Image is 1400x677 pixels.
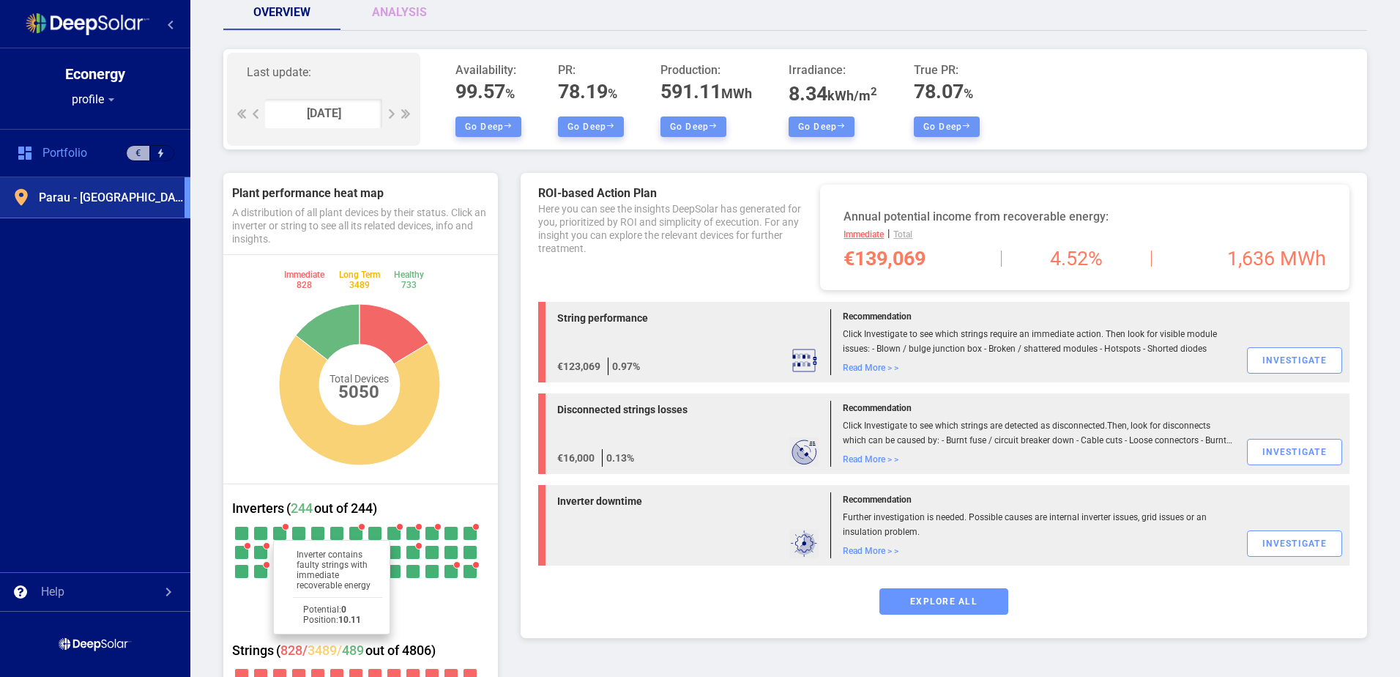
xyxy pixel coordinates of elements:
div: 0.13% [602,449,634,467]
button: Go deep [455,116,521,137]
div: Inverter downtime [557,492,819,510]
span: % [505,86,515,101]
span: 10.11 [338,615,361,625]
span: kWh/m [827,88,877,103]
span: / [337,643,342,658]
span: Parau - Romania [39,190,185,205]
div: Econergy [65,67,125,81]
div: € [126,145,150,161]
div: Disconnected strings losses [557,401,819,418]
span: Portfolio [42,146,87,160]
div: ( [284,502,377,515]
div: €139,069 [844,251,926,267]
div: €123,069 [557,358,600,375]
span: % [608,86,617,101]
span: 3489 [349,280,370,290]
div: Potential: [303,604,361,615]
span: True PR: [914,62,980,79]
span: 244 [291,500,313,516]
span: 0 [341,604,346,615]
div: Investigate [1247,530,1342,557]
div: Total Devices [329,372,389,399]
div: Healthy [394,270,424,290]
span: Availability: [455,62,521,79]
div: 4.52% [1001,251,1152,267]
div: Inverters [232,502,489,524]
span: 78.07 [914,80,973,103]
div: Strings [232,644,489,666]
div: 0.97% [608,358,640,375]
div: Investigate [1247,439,1342,465]
div: Recommendation [843,492,1235,507]
div: out of 4806) [364,644,436,657]
div: Annual potential income from recoverable energy: [844,208,1326,226]
div: Read more > [843,452,1235,467]
span: 489 [342,643,364,658]
div: Immediate [844,226,884,243]
div: Plant performance heat map [232,185,489,206]
span: Last update: [247,61,401,99]
mat-icon: chevron_right [160,583,177,601]
span: PR: [558,62,624,79]
sup: 2 [871,85,877,98]
button: Go deep [914,116,980,137]
div: ROI-based Action Plan [538,185,657,202]
div: | [844,226,1326,243]
div: Investigate [1247,347,1342,374]
span: 828 [297,280,312,290]
div: Recommendation [843,401,1235,415]
span: 733 [401,280,417,290]
div: Help [41,585,64,599]
button: Go deep [789,116,854,137]
span: / [302,643,308,658]
span: 3489 [308,643,342,658]
span: 828 [280,643,308,658]
span: 5050 [338,385,379,399]
button: Go deep [660,116,726,137]
div: ( [274,644,436,657]
div: Explore all [879,588,1008,615]
div: Read more > [843,544,1235,558]
div: Click Investigate to see which strings require an immediate action. Then look for visible module ... [843,327,1235,356]
div: Click Investigate to see which strings are detected as disconnected.Then, look for disconnects wh... [843,418,1235,448]
div: A distribution of all plant devices by their status. Click an inverter or string to see all its r... [232,206,489,245]
div: Long Term [339,270,380,290]
span: MWh [721,86,752,101]
span: Production: [660,62,752,79]
mat-icon: chevron_left [162,16,179,34]
div: out of 244) [313,502,377,515]
div: Further investigation is needed. Possible causes are internal inverter issues, grid issues or an ... [843,510,1235,539]
div: Here you can see the insights DeepSolar has generated for you, prioritized by ROI and simplicity ... [538,202,803,255]
span: profile [72,92,104,107]
span: 99.57 [455,83,515,103]
span: Irradiance: [789,62,877,79]
div: €16,000 [557,449,595,467]
div: String performance [557,309,819,327]
div: 1,636 MWh [1227,251,1326,267]
div: Immediate [284,270,324,290]
mat-icon: arrow_drop_down [104,92,119,107]
button: Go deep [558,116,624,137]
span: % [964,86,973,101]
span: 78.19 [558,80,617,103]
div: Total [893,226,912,243]
div: Inverter contains faulty strings with immediate recoverable energy [293,550,382,598]
div: Read more > [843,360,1235,375]
span: 591.11 [660,80,752,103]
div: Recommendation [843,309,1235,324]
div: Position: [303,615,361,625]
div: [DATE] [307,106,341,121]
span: 8.34 [789,82,877,106]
